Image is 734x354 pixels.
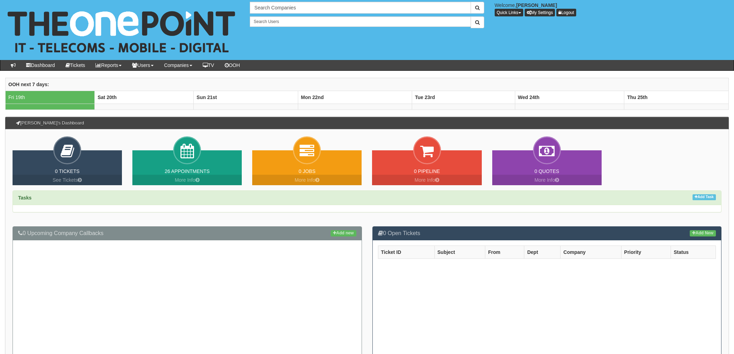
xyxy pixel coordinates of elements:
th: Subject [434,246,485,258]
a: More Info [372,175,481,185]
a: Tickets [60,60,91,70]
a: Companies [159,60,198,70]
th: Sun 21st [194,91,298,104]
td: Fri 19th [6,91,95,104]
h3: [PERSON_NAME]'s Dashboard [13,117,87,129]
div: Welcome, [489,2,734,16]
th: Status [671,246,716,258]
a: Add new [331,230,356,236]
th: Mon 22nd [298,91,412,104]
a: Add New [690,230,716,236]
input: Search Companies [250,2,471,14]
a: More Info [252,175,362,185]
h3: 0 Open Tickets [378,230,716,236]
a: OOH [219,60,245,70]
th: Dept [524,246,561,258]
th: Priority [621,246,671,258]
a: 0 Tickets [55,168,80,174]
strong: Tasks [18,195,32,201]
button: Quick Links [495,9,523,16]
h3: 0 Upcoming Company Callbacks [18,230,356,236]
a: Reports [90,60,127,70]
th: OOH next 7 days: [6,78,729,91]
a: 26 Appointments [165,168,210,174]
th: Company [561,246,621,258]
a: TV [198,60,219,70]
a: 0 Quotes [534,168,559,174]
th: Wed 24th [515,91,624,104]
input: Search Users [250,16,471,27]
a: My Settings [525,9,555,16]
a: Dashboard [21,60,60,70]
th: Ticket ID [378,246,434,258]
a: See Tickets [13,175,122,185]
th: Sat 20th [95,91,194,104]
a: Users [127,60,159,70]
b: [PERSON_NAME] [516,2,557,8]
a: Add Task [693,194,716,200]
a: Logout [556,9,576,16]
th: Tue 23rd [412,91,515,104]
th: From [485,246,524,258]
a: More Info [132,175,242,185]
a: 0 Jobs [299,168,315,174]
a: More Info [492,175,602,185]
th: Thu 25th [624,91,729,104]
a: 0 Pipeline [414,168,440,174]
